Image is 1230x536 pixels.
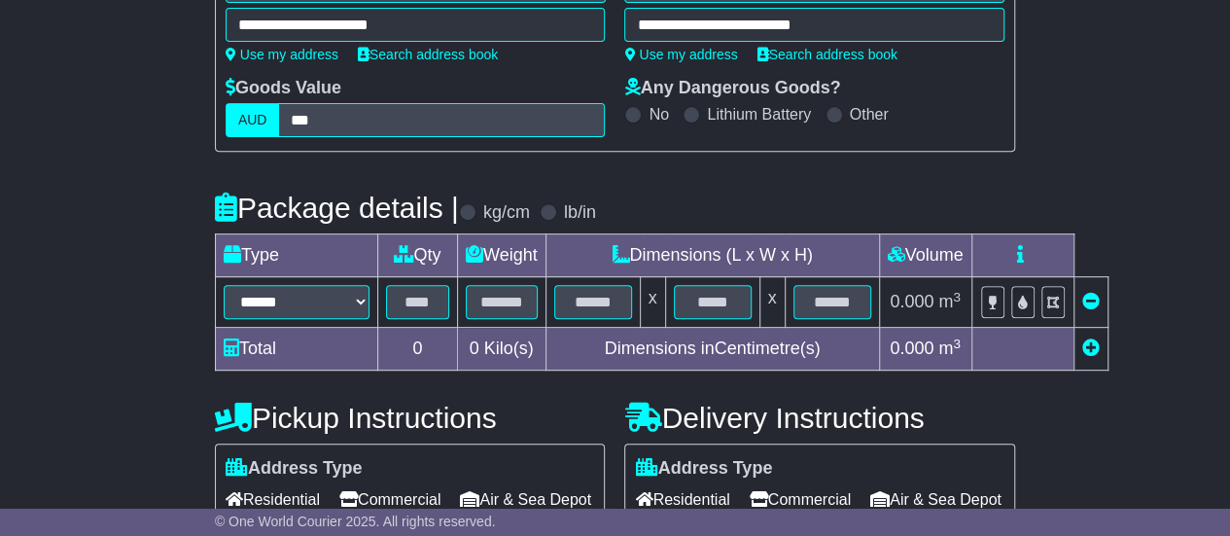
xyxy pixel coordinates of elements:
h4: Delivery Instructions [624,402,1015,434]
span: Commercial [750,484,851,515]
label: AUD [226,103,280,137]
td: Total [215,328,377,371]
span: Air & Sea Depot [460,484,591,515]
label: Address Type [226,458,363,480]
span: 0 [470,339,479,358]
span: 0.000 [890,339,933,358]
td: Dimensions in Centimetre(s) [545,328,879,371]
td: Type [215,234,377,277]
label: Other [850,105,889,124]
span: Commercial [339,484,440,515]
td: Kilo(s) [457,328,545,371]
a: Search address book [358,47,498,62]
td: Dimensions (L x W x H) [545,234,879,277]
label: Goods Value [226,78,341,99]
label: Lithium Battery [707,105,811,124]
sup: 3 [953,337,961,351]
span: © One World Courier 2025. All rights reserved. [215,514,496,529]
h4: Pickup Instructions [215,402,606,434]
td: Qty [377,234,457,277]
h4: Package details | [215,192,459,224]
label: No [649,105,668,124]
a: Use my address [226,47,338,62]
label: kg/cm [483,202,530,224]
span: Residential [635,484,729,515]
td: 0 [377,328,457,371]
sup: 3 [953,290,961,304]
span: m [938,339,961,358]
label: Any Dangerous Goods? [624,78,840,99]
span: 0.000 [890,292,933,311]
label: lb/in [564,202,596,224]
span: Air & Sea Depot [870,484,1002,515]
td: x [640,277,665,328]
td: x [759,277,785,328]
span: m [938,292,961,311]
a: Search address book [757,47,897,62]
span: Residential [226,484,320,515]
td: Weight [457,234,545,277]
a: Remove this item [1082,292,1100,311]
label: Address Type [635,458,772,480]
td: Volume [879,234,971,277]
a: Add new item [1082,339,1100,358]
a: Use my address [624,47,737,62]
